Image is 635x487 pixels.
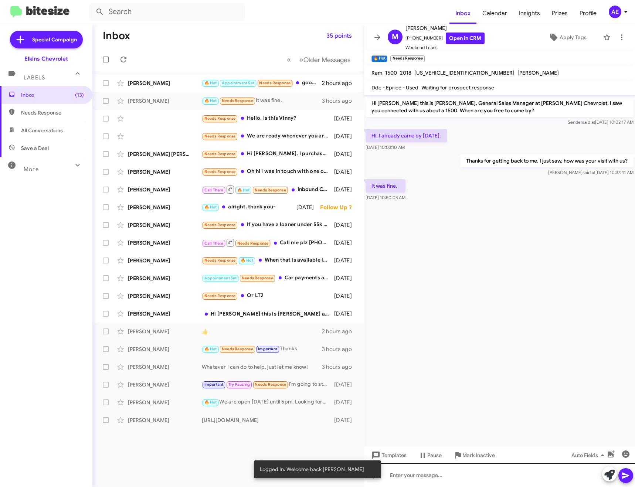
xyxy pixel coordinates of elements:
span: Weekend Leads [405,44,485,51]
div: Thanks [202,345,322,353]
span: 🔥 Hot [241,258,253,263]
span: Logged In. Welcome back [PERSON_NAME] [260,466,364,473]
small: Needs Response [390,55,424,62]
span: Ram [371,69,382,76]
span: 🔥 Hot [204,205,217,210]
a: Inbox [449,3,476,24]
div: [PERSON_NAME] [128,221,202,229]
div: [DATE] [333,275,358,282]
div: 👍 [202,328,322,335]
a: Special Campaign [10,31,83,48]
span: Appointment Set [204,276,237,280]
div: [DATE] [333,381,358,388]
span: [DATE] 10:03:10 AM [366,144,405,150]
div: 2 hours ago [322,328,358,335]
small: 🔥 Hot [371,55,387,62]
span: Needs Response [204,151,236,156]
div: Whatever I can do to help, just let me know! [202,363,322,371]
span: Needs Response [204,116,236,121]
span: [PERSON_NAME] [517,69,559,76]
span: 🔥 Hot [237,188,250,193]
span: « [287,55,291,64]
div: [DATE] [333,186,358,193]
div: [PERSON_NAME] [128,257,202,264]
span: [DATE] 10:50:03 AM [366,195,405,200]
div: Follow Up ? [320,204,358,211]
span: Save a Deal [21,144,49,152]
span: Needs Response [204,258,236,263]
div: [DATE] [333,168,358,176]
div: Hi [PERSON_NAME] this is [PERSON_NAME] at [PERSON_NAME] Chevrolet. Just wanted to follow up and m... [202,310,333,317]
div: [DATE] [333,310,358,317]
span: M [392,31,398,43]
span: 35 points [326,29,352,42]
div: 3 hours ago [322,363,358,371]
h1: Inbox [103,30,130,42]
span: All Conversations [21,127,63,134]
span: 🔥 Hot [204,81,217,85]
div: [DATE] [296,204,320,211]
div: [PERSON_NAME] [128,292,202,300]
div: [PERSON_NAME] [PERSON_NAME] [128,150,202,158]
span: Try Pausing [228,382,250,387]
span: Special Campaign [32,36,77,43]
div: [PERSON_NAME] [128,381,202,388]
div: [PERSON_NAME] [128,399,202,406]
div: [PERSON_NAME] [128,204,202,211]
div: alright, thank you- [202,203,296,211]
span: Apply Tags [560,31,587,44]
div: Hello. Is this Vinny? [202,114,333,123]
span: Important [204,382,224,387]
a: Prizes [546,3,574,24]
div: [PERSON_NAME] [128,79,202,87]
div: [DATE] [333,416,358,424]
span: Waiting for prospect response [421,84,494,91]
div: [DATE] [333,150,358,158]
span: Needs Response [242,276,273,280]
a: Profile [574,3,602,24]
div: Or LT2 [202,292,333,300]
span: Call Them [204,188,224,193]
span: Needs Response [237,241,269,246]
span: Auto Fields [571,449,607,462]
div: [PERSON_NAME] [128,97,202,105]
span: » [299,55,303,64]
span: 2018 [400,69,411,76]
span: Appointment Set [222,81,254,85]
span: Insights [513,3,546,24]
button: Pause [412,449,448,462]
div: [URL][DOMAIN_NAME] [202,416,333,424]
span: Mark Inactive [462,449,495,462]
div: Inbound Call [202,185,333,194]
div: [PERSON_NAME] [128,363,202,371]
button: Mark Inactive [448,449,501,462]
span: (13) [75,91,84,99]
div: [DATE] [333,221,358,229]
span: Labels [24,74,45,81]
div: [PERSON_NAME] [128,168,202,176]
span: 1500 [385,69,397,76]
div: Car payments are outrageously high and I'm not interested in high car payments because I have bad... [202,274,333,282]
span: 🔥 Hot [204,400,217,405]
nav: Page navigation example [283,52,355,67]
span: Ddc - Eprice - Used [371,84,418,91]
span: Needs Response [255,188,286,193]
div: 3 hours ago [322,345,358,353]
button: Apply Tags [535,31,600,44]
span: Pause [427,449,442,462]
span: [PERSON_NAME] [405,24,485,33]
span: 🔥 Hot [204,347,217,351]
span: [PERSON_NAME] [DATE] 10:37:41 AM [548,170,634,175]
span: Important [258,347,277,351]
div: [DATE] [333,257,358,264]
div: AE [609,6,621,18]
div: [PERSON_NAME] [128,186,202,193]
span: Calendar [476,3,513,24]
span: Needs Response [259,81,291,85]
div: good morning [PERSON_NAME] just left your showroom after being there for about 35 minutes. One of... [202,79,322,87]
div: Elkins Chevrolet [24,55,68,62]
div: [DATE] [333,292,358,300]
span: Older Messages [303,56,350,64]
